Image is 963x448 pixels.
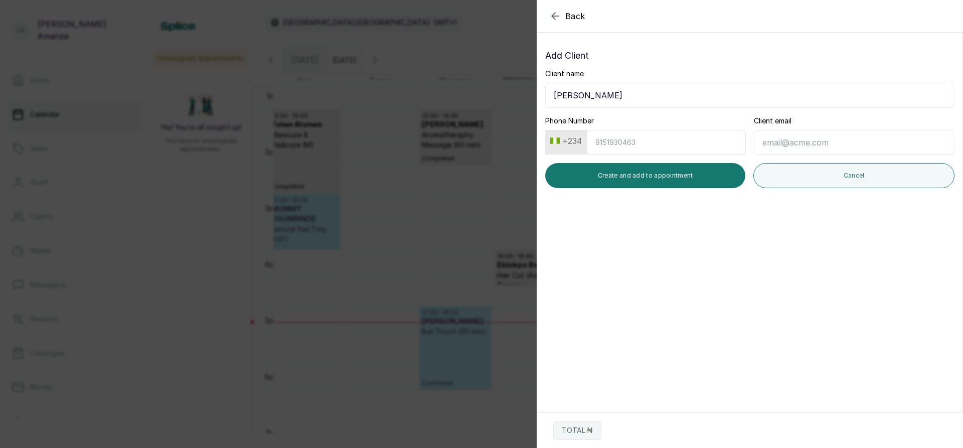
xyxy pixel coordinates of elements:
input: Enter client name [545,83,954,108]
button: Create and add to appointment [545,163,745,188]
p: Add Client [545,49,954,63]
label: Client name [545,69,584,79]
input: 9151930463 [587,130,746,155]
span: Back [565,10,585,22]
button: +234 [546,133,586,149]
button: Back [549,10,585,22]
input: email@acme.com [754,130,954,155]
p: TOTAL: ₦ [562,425,593,435]
label: Client email [754,116,791,126]
button: Cancel [753,163,954,188]
label: Phone Number [545,116,594,126]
